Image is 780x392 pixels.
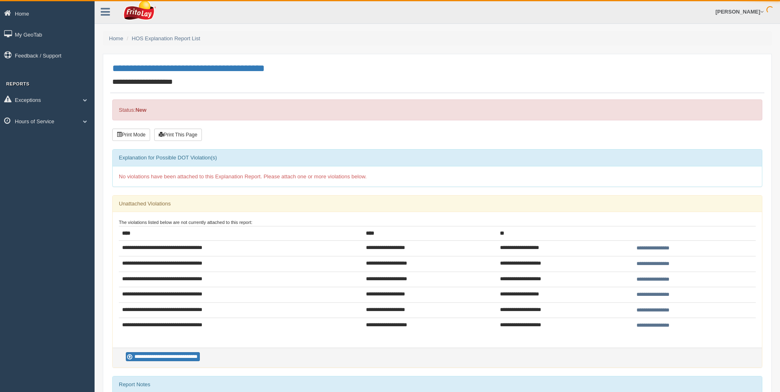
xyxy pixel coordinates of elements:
a: Home [109,35,123,42]
a: HOS Explanation Report List [132,35,200,42]
strong: New [135,107,146,113]
small: The violations listed below are not currently attached to this report: [119,220,252,225]
div: Explanation for Possible DOT Violation(s) [113,150,762,166]
span: No violations have been attached to this Explanation Report. Please attach one or more violations... [119,173,367,180]
button: Print Mode [112,129,150,141]
button: Print This Page [154,129,202,141]
div: Unattached Violations [113,196,762,212]
div: Status: [112,99,762,120]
